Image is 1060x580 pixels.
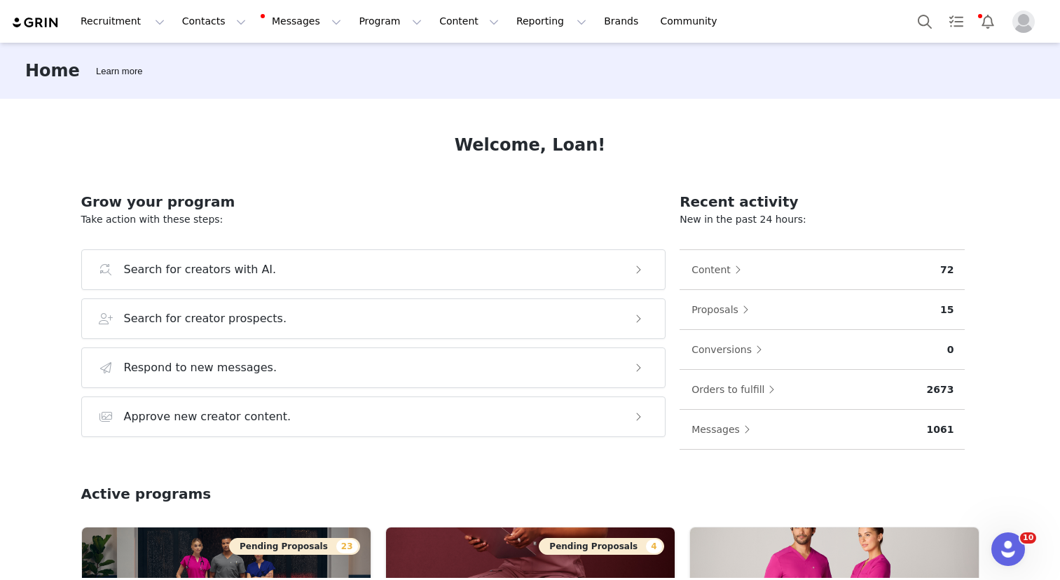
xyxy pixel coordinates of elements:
[174,6,254,37] button: Contacts
[1020,532,1036,544] span: 10
[72,6,173,37] button: Recruitment
[81,298,666,339] button: Search for creator prospects.
[927,382,954,397] p: 2673
[81,396,666,437] button: Approve new creator content.
[940,303,954,317] p: 15
[81,483,212,504] h2: Active programs
[927,422,954,437] p: 1061
[991,532,1025,566] iframe: Intercom live chat
[652,6,732,37] a: Community
[691,378,782,401] button: Orders to fulfill
[81,347,666,388] button: Respond to new messages.
[25,58,80,83] h3: Home
[972,6,1003,37] button: Notifications
[81,249,666,290] button: Search for creators with AI.
[124,261,277,278] h3: Search for creators with AI.
[539,538,663,555] button: Pending Proposals4
[93,64,145,78] div: Tooltip anchor
[680,191,965,212] h2: Recent activity
[11,16,60,29] img: grin logo
[596,6,651,37] a: Brands
[691,418,757,441] button: Messages
[947,343,954,357] p: 0
[124,359,277,376] h3: Respond to new messages.
[81,191,666,212] h2: Grow your program
[255,6,350,37] button: Messages
[455,132,606,158] h1: Welcome, Loan!
[1004,11,1049,33] button: Profile
[909,6,940,37] button: Search
[1012,11,1035,33] img: placeholder-profile.jpg
[124,310,287,327] h3: Search for creator prospects.
[940,263,954,277] p: 72
[691,298,756,321] button: Proposals
[680,212,965,227] p: New in the past 24 hours:
[81,212,666,227] p: Take action with these steps:
[691,258,748,281] button: Content
[431,6,507,37] button: Content
[350,6,430,37] button: Program
[229,538,359,555] button: Pending Proposals23
[508,6,595,37] button: Reporting
[691,338,769,361] button: Conversions
[124,408,291,425] h3: Approve new creator content.
[941,6,972,37] a: Tasks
